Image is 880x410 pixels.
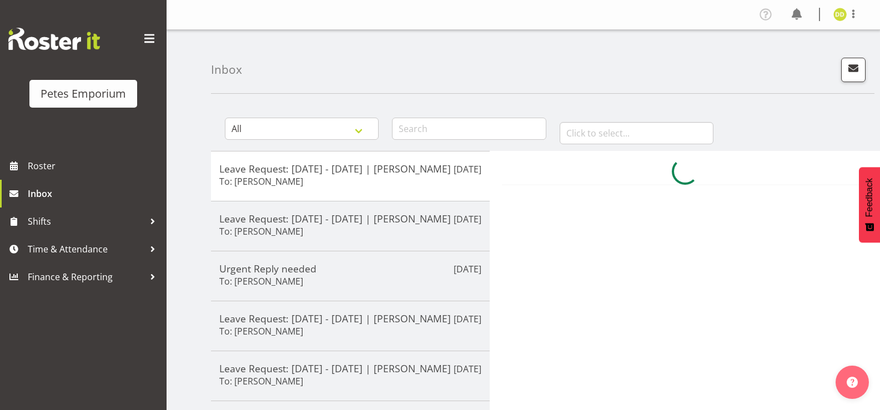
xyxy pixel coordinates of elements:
span: Shifts [28,213,144,230]
span: Time & Attendance [28,241,144,257]
h5: Leave Request: [DATE] - [DATE] | [PERSON_NAME] [219,312,481,325]
h6: To: [PERSON_NAME] [219,276,303,287]
h6: To: [PERSON_NAME] [219,226,303,237]
h5: Leave Request: [DATE] - [DATE] | [PERSON_NAME] [219,163,481,175]
button: Feedback - Show survey [859,167,880,242]
h6: To: [PERSON_NAME] [219,376,303,387]
h5: Leave Request: [DATE] - [DATE] | [PERSON_NAME] [219,212,481,225]
h4: Inbox [211,63,242,76]
div: Petes Emporium [41,85,126,102]
h5: Urgent Reply needed [219,262,481,275]
p: [DATE] [454,262,481,276]
img: Rosterit website logo [8,28,100,50]
input: Click to select... [560,122,713,144]
input: Search [392,118,546,140]
h5: Leave Request: [DATE] - [DATE] | [PERSON_NAME] [219,362,481,374]
p: [DATE] [454,212,481,226]
span: Finance & Reporting [28,269,144,285]
span: Inbox [28,185,161,202]
h6: To: [PERSON_NAME] [219,176,303,187]
p: [DATE] [454,312,481,326]
p: [DATE] [454,163,481,176]
span: Roster [28,158,161,174]
span: Feedback [864,178,874,217]
p: [DATE] [454,362,481,376]
img: danielle-donselaar8920.jpg [833,8,847,21]
h6: To: [PERSON_NAME] [219,326,303,337]
img: help-xxl-2.png [847,377,858,388]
